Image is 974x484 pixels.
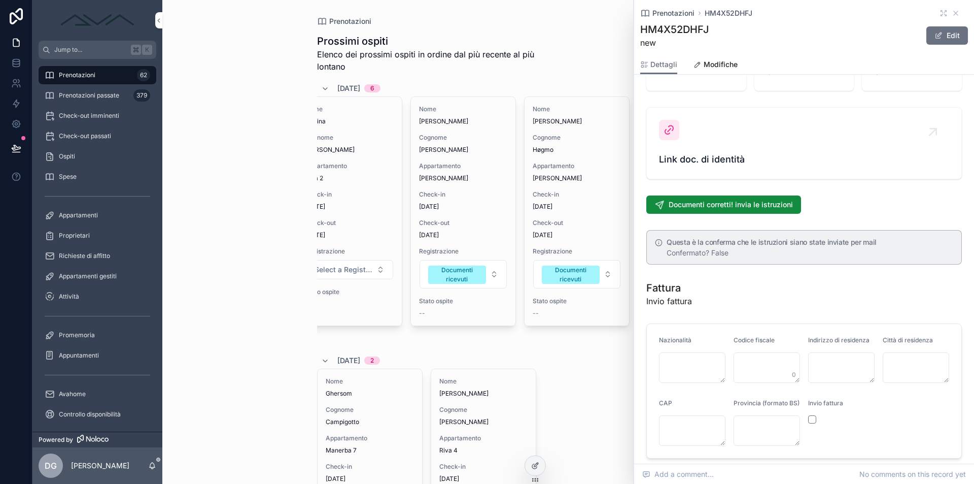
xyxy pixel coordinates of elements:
[305,231,394,239] span: [DATE]
[419,190,507,199] span: Check-in
[337,83,360,93] span: [DATE]
[59,132,111,140] span: Check-out passati
[533,162,621,170] span: Appartamento
[533,117,621,125] span: [PERSON_NAME]
[326,377,414,385] span: Nome
[439,406,528,414] span: Cognome
[32,432,162,447] a: Powered by
[305,146,394,154] span: [PERSON_NAME]
[419,146,507,154] span: [PERSON_NAME]
[533,105,621,113] span: Nome
[669,200,793,210] span: Documenti corretti! invia le istruzioni
[439,390,528,398] span: [PERSON_NAME]
[646,295,692,307] span: Invio fattura
[705,8,752,18] span: HM4X52DHFJ
[419,105,507,113] span: Nome
[859,469,966,479] span: No comments on this record yet
[642,469,714,479] span: Add a comment...
[533,297,621,305] span: Stato ospite
[39,346,156,365] a: Appuntamenti
[419,219,507,227] span: Check-out
[305,247,394,255] span: Registrazione
[326,390,414,398] span: Ghersom
[306,260,393,279] button: Select Button
[439,446,528,455] span: Riva 4
[667,248,953,258] div: Confermato? False
[640,55,677,75] a: Dettagli
[59,293,79,301] span: Attività
[137,69,150,81] div: 62
[315,265,372,275] span: Select a Registrazione
[45,460,57,472] span: DG
[434,266,480,284] div: Documenti ricevuti
[305,203,394,211] span: [DATE]
[39,168,156,186] a: Spese
[32,59,162,432] div: scrollable content
[326,446,414,455] span: Manerba 7
[734,399,799,407] span: Provincia (formato BS)
[39,267,156,285] a: Appartamenti gestiti
[305,219,394,227] span: Check-out
[926,26,968,45] button: Edit
[533,174,621,182] span: [PERSON_NAME]
[370,357,374,365] div: 2
[39,66,156,84] a: Prenotazioni62
[439,377,528,385] span: Nome
[640,37,709,49] span: new
[329,16,371,26] span: Prenotazioni
[420,260,507,288] button: Select Button
[533,134,621,142] span: Cognome
[524,96,630,326] a: Nome[PERSON_NAME]CognomeHøgmoAppartamento[PERSON_NAME]Check-in[DATE]Check-out[DATE]RegistrazioneS...
[39,107,156,125] a: Check-out imminenti
[39,436,73,444] span: Powered by
[533,219,621,227] span: Check-out
[59,410,121,418] span: Controllo disponibilità
[734,336,775,344] span: Codice fiscale
[297,96,402,326] a: NomeBettinaCognome[PERSON_NAME]AppartamentoRiva 2Check-in[DATE]Check-out[DATE]RegistrazioneSelect...
[659,399,672,407] span: CAP
[326,475,414,483] span: [DATE]
[305,134,394,142] span: Cognome
[59,390,86,398] span: Avahome
[419,309,425,317] span: --
[317,16,371,26] a: Prenotazioni
[305,174,394,182] span: Riva 2
[317,48,564,73] span: Elenco dei prossimi ospiti in ordine dal più recente al più lontano
[533,203,621,211] span: [DATE]
[533,231,621,239] span: [DATE]
[704,59,738,70] span: Modifiche
[59,351,99,360] span: Appuntamenti
[640,8,694,18] a: Prenotazioni
[667,239,953,246] h5: Questa è la conferma che le istruzioni siano state inviate per mail
[133,89,150,102] div: 379
[305,105,394,113] span: Nome
[59,173,77,181] span: Spese
[59,112,119,120] span: Check-out imminenti
[39,247,156,265] a: Richieste di affitto
[419,247,507,255] span: Registrazione
[39,127,156,145] a: Check-out passati
[542,265,600,284] button: Unselect DOCUMENTI_RICEVUTI
[428,265,486,284] button: Unselect DOCUMENTI_RICEVUTI
[533,190,621,199] span: Check-in
[39,405,156,424] a: Controllo disponibilità
[419,117,507,125] span: [PERSON_NAME]
[143,46,151,54] span: K
[808,399,843,407] span: Invio fattura
[39,147,156,166] a: Ospiti
[305,162,394,170] span: Appartamento
[419,134,507,142] span: Cognome
[59,91,119,100] span: Prenotazioni passate
[533,260,620,288] button: Select Button
[326,406,414,414] span: Cognome
[883,336,933,344] span: Città di residenza
[647,108,961,179] a: Link doc. di identità
[39,86,156,105] a: Prenotazioni passate379
[39,227,156,245] a: Proprietari
[59,71,95,79] span: Prenotazioni
[640,22,709,37] h1: HM4X52DHFJ
[326,463,414,471] span: Check-in
[317,34,564,48] h1: Prossimi ospiti
[419,231,507,239] span: [DATE]
[370,84,374,92] div: 6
